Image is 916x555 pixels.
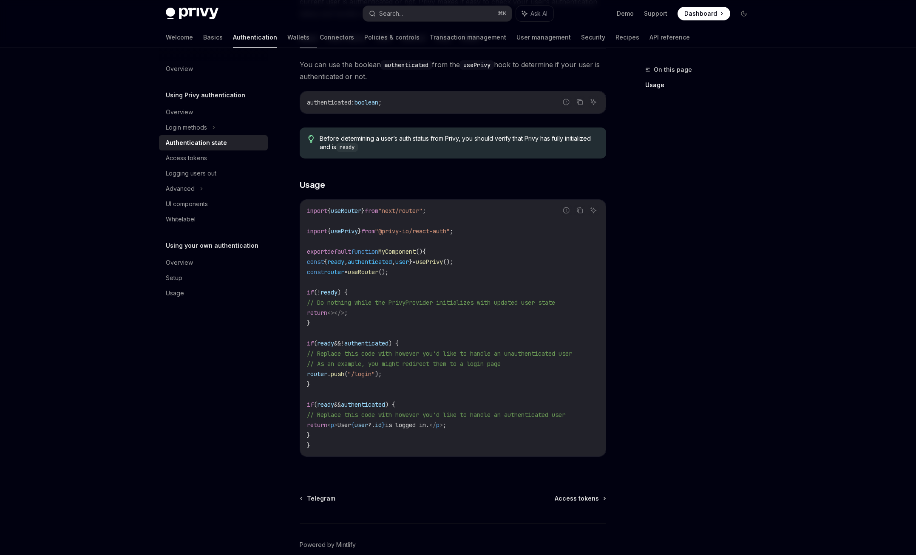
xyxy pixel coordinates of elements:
[300,541,356,549] a: Powered by Mintlify
[516,6,553,21] button: Ask AI
[307,340,314,347] span: if
[375,421,382,429] span: id
[341,340,344,347] span: !
[351,99,354,106] span: :
[737,7,751,20] button: Toggle dark mode
[166,214,196,224] div: Whitelabel
[307,309,327,317] span: return
[233,27,277,48] a: Authentication
[363,6,512,21] button: Search...⌘K
[166,273,182,283] div: Setup
[300,179,325,191] span: Usage
[436,421,440,429] span: p
[301,494,335,503] a: Telegram
[361,227,375,235] span: from
[159,255,268,270] a: Overview
[617,9,634,18] a: Demo
[381,60,432,70] code: authenticated
[327,248,351,255] span: default
[307,207,327,215] span: import
[645,78,757,92] a: Usage
[588,205,599,216] button: Ask AI
[314,401,317,408] span: (
[331,207,361,215] span: useRouter
[378,207,423,215] span: "next/router"
[166,153,207,163] div: Access tokens
[159,61,268,76] a: Overview
[320,134,597,152] span: Before determining a user’s auth status from Privy, you should verify that Privy has fully initia...
[561,205,572,216] button: Report incorrect code
[368,421,375,429] span: ?.
[307,411,565,419] span: // Replace this code with however you'd like to handle an authenticated user
[307,350,572,357] span: // Replace this code with however you'd like to handle an unauthenticated user
[307,380,310,388] span: }
[365,207,378,215] span: from
[561,96,572,108] button: Report incorrect code
[385,421,429,429] span: is logged in.
[307,227,327,235] span: import
[348,370,375,378] span: "/login"
[320,27,354,48] a: Connectors
[395,258,409,266] span: user
[327,258,344,266] span: ready
[334,340,341,347] span: &&
[361,207,365,215] span: }
[307,319,310,327] span: }
[498,10,507,17] span: ⌘ K
[684,9,717,18] span: Dashboard
[354,421,368,429] span: user
[344,370,348,378] span: (
[375,370,382,378] span: );
[159,212,268,227] a: Whitelabel
[588,96,599,108] button: Ask AI
[203,27,223,48] a: Basics
[337,289,348,296] span: ) {
[307,299,555,306] span: // Do nothing while the PrivyProvider initializes with updated user state
[159,270,268,286] a: Setup
[324,258,327,266] span: {
[409,258,412,266] span: }
[429,421,436,429] span: </
[327,227,331,235] span: {
[654,65,692,75] span: On this page
[378,248,416,255] span: MyComponent
[530,9,547,18] span: Ask AI
[300,59,606,82] span: You can use the boolean from the hook to determine if your user is authenticated or not.
[166,122,207,133] div: Login methods
[331,421,334,429] span: p
[348,258,392,266] span: authenticated
[324,268,344,276] span: router
[334,421,337,429] span: >
[159,150,268,166] a: Access tokens
[440,421,443,429] span: >
[344,258,348,266] span: ,
[644,9,667,18] a: Support
[581,27,605,48] a: Security
[314,340,317,347] span: (
[423,248,426,255] span: {
[460,60,494,70] code: usePrivy
[307,248,327,255] span: export
[450,227,453,235] span: ;
[307,431,310,439] span: }
[416,248,423,255] span: ()
[382,421,385,429] span: }
[443,421,446,429] span: ;
[344,340,389,347] span: authenticated
[354,99,378,106] span: boolean
[317,401,334,408] span: ready
[358,227,361,235] span: }
[385,401,395,408] span: ) {
[375,227,450,235] span: "@privy-io/react-auth"
[423,207,426,215] span: ;
[331,370,344,378] span: push
[327,421,331,429] span: <
[334,401,341,408] span: &&
[443,258,453,266] span: ();
[317,340,334,347] span: ready
[307,494,335,503] span: Telegram
[307,268,324,276] span: const
[430,27,506,48] a: Transaction management
[166,199,208,209] div: UI components
[327,370,331,378] span: .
